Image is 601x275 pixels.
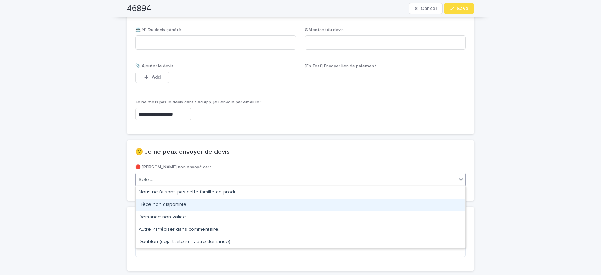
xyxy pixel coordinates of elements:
span: Add [152,75,161,80]
div: Autre ? Préciser dans commentaire. [136,224,465,236]
div: Doublon (déjà traité sur autre demande) [136,236,465,248]
span: Je ne mets pas le devis dans SaciApp, je l'envoie par email le : [135,100,262,105]
div: Nous ne faisons pas cette famille de produit [136,186,465,199]
span: 📇 N° Du devis généré [135,28,181,32]
span: [En Test] Envoyer lien de paiement [305,64,376,68]
button: Cancel [409,3,443,14]
div: Pièce non disponible [136,199,465,211]
h2: 46894 [127,4,151,14]
h2: 🙁 Je ne peux envoyer de devis [135,148,230,156]
button: Save [444,3,474,14]
div: Demande non valide [136,211,465,224]
span: Cancel [421,6,437,11]
span: € Montant du devis [305,28,344,32]
span: ⛔ [PERSON_NAME] non envoyé car : [135,165,211,169]
div: Select... [139,176,156,184]
span: 📎 Ajouter le devis [135,64,174,68]
button: Add [135,72,169,83]
span: Save [457,6,468,11]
